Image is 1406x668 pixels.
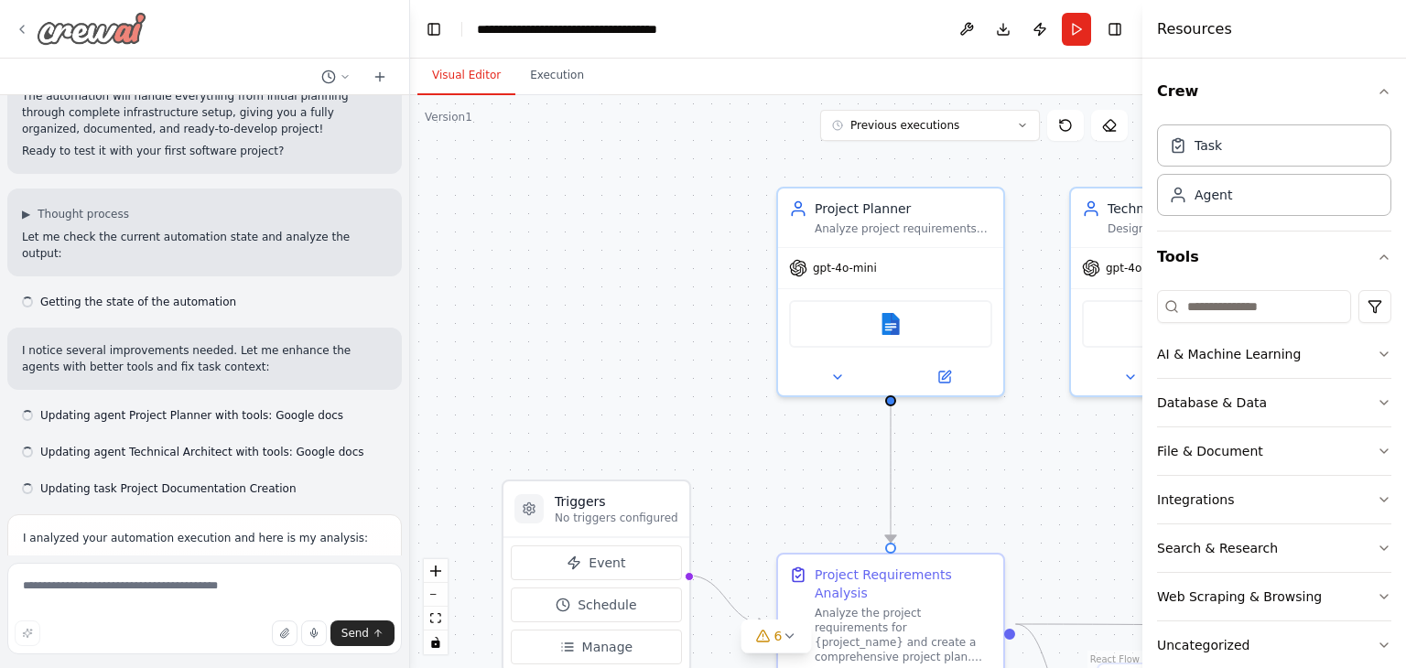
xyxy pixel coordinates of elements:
[40,295,236,309] span: Getting the state of the automation
[272,620,297,646] button: Upload files
[1157,587,1322,606] div: Web Scraping & Browsing
[1157,476,1391,523] button: Integrations
[1157,66,1391,117] button: Crew
[776,187,1005,397] div: Project PlannerAnalyze project requirements for {project_name} and create a comprehensive project...
[813,261,877,275] span: gpt-4o-mini
[40,408,343,423] span: Updating agent Project Planner with tools: Google docs
[820,110,1040,141] button: Previous executions
[815,221,992,236] div: Analyze project requirements for {project_name} and create a comprehensive project plan including...
[424,607,448,630] button: fit view
[40,445,364,459] span: Updating agent Technical Architect with tools: Google docs
[1157,490,1234,509] div: Integrations
[1157,379,1391,426] button: Database & Data
[417,57,515,95] button: Visual Editor
[1069,187,1298,397] div: Technical ArchitectDesign the technical architecture and implementation strategy for {project_nam...
[892,366,996,388] button: Open in side panel
[40,481,297,496] span: Updating task Project Documentation Creation
[365,66,395,88] button: Start a new chat
[22,229,387,262] p: Let me check the current automation state and analyze the output:
[22,207,129,221] button: ▶Thought process
[38,207,129,221] span: Thought process
[1102,16,1128,42] button: Hide right sidebar
[424,583,448,607] button: zoom out
[314,66,358,88] button: Switch to previous chat
[1090,654,1140,664] a: React Flow attribution
[22,88,387,137] p: The automation will handle everything from initial planning through complete infrastructure setup...
[330,620,395,646] button: Send
[511,545,682,580] button: Event
[1106,261,1170,275] span: gpt-4o-mini
[1157,442,1263,460] div: File & Document
[582,638,633,656] span: Manage
[23,530,386,546] p: I analyzed your automation execution and here is my analysis:
[1157,232,1391,283] button: Tools
[424,559,448,583] button: zoom in
[850,118,959,133] span: Previous executions
[1157,573,1391,620] button: Web Scraping & Browsing
[815,199,992,218] div: Project Planner
[424,559,448,654] div: React Flow controls
[1195,186,1232,204] div: Agent
[301,620,327,646] button: Click to speak your automation idea
[22,342,387,375] p: I notice several improvements needed. Let me enhance the agents with better tools and fix task co...
[424,630,448,654] button: toggle interactivity
[1157,117,1391,231] div: Crew
[815,566,992,602] div: Project Requirements Analysis
[511,587,682,622] button: Schedule
[511,630,682,664] button: Manage
[37,12,146,45] img: Logo
[22,207,30,221] span: ▶
[774,627,783,645] span: 6
[425,110,472,124] div: Version 1
[1157,427,1391,475] button: File & Document
[15,620,40,646] button: Improve this prompt
[555,511,678,525] p: No triggers configured
[881,404,900,542] g: Edge from c1b013d6-549a-4bf5-b942-6c48e4ef5323 to ae75f123-747b-45e8-97f7-1e215fdd5975
[1195,136,1222,155] div: Task
[1157,393,1267,412] div: Database & Data
[1157,345,1301,363] div: AI & Machine Learning
[1157,18,1232,40] h4: Resources
[1157,636,1249,654] div: Uncategorized
[741,620,812,653] button: 6
[341,626,369,641] span: Send
[815,606,992,664] div: Analyze the project requirements for {project_name} and create a comprehensive project plan. This...
[1157,539,1278,557] div: Search & Research
[880,313,902,335] img: Google docs
[555,492,678,511] h3: Triggers
[477,20,683,38] nav: breadcrumb
[421,16,447,42] button: Hide left sidebar
[1157,330,1391,378] button: AI & Machine Learning
[1108,199,1285,218] div: Technical Architect
[1157,524,1391,572] button: Search & Research
[687,566,765,633] g: Edge from triggers to ae75f123-747b-45e8-97f7-1e215fdd5975
[22,143,387,159] p: Ready to test it with your first software project?
[1108,221,1285,236] div: Design the technical architecture and implementation strategy for {project_name}. Create detailed...
[578,596,636,614] span: Schedule
[515,57,599,95] button: Execution
[589,554,625,572] span: Event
